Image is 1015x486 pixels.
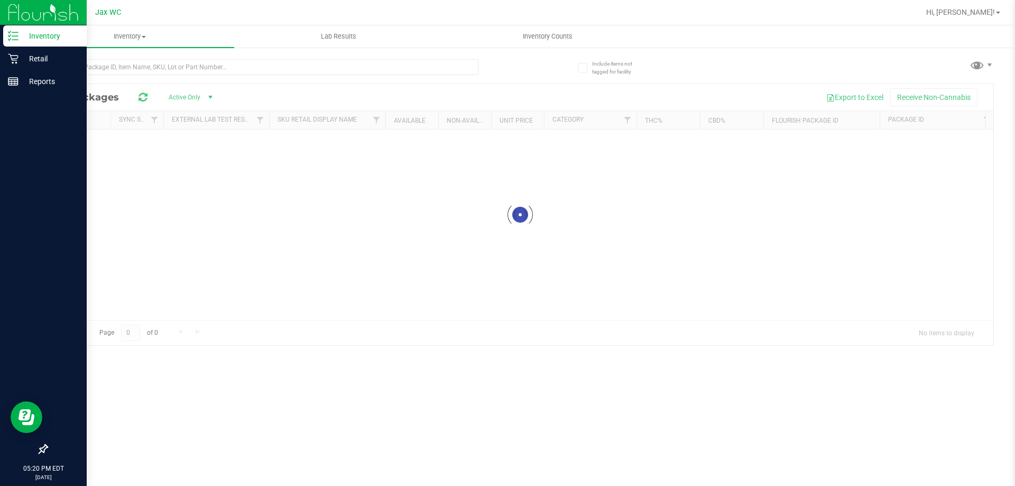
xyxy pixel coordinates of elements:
[926,8,995,16] span: Hi, [PERSON_NAME]!
[8,31,19,41] inline-svg: Inventory
[307,32,371,41] span: Lab Results
[19,52,82,65] p: Retail
[443,25,652,48] a: Inventory Counts
[5,473,82,481] p: [DATE]
[8,76,19,87] inline-svg: Reports
[19,30,82,42] p: Inventory
[8,53,19,64] inline-svg: Retail
[5,464,82,473] p: 05:20 PM EDT
[234,25,443,48] a: Lab Results
[509,32,587,41] span: Inventory Counts
[19,75,82,88] p: Reports
[95,8,121,17] span: Jax WC
[25,25,234,48] a: Inventory
[47,59,478,75] input: Search Package ID, Item Name, SKU, Lot or Part Number...
[592,60,645,76] span: Include items not tagged for facility
[25,32,234,41] span: Inventory
[11,401,42,433] iframe: Resource center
